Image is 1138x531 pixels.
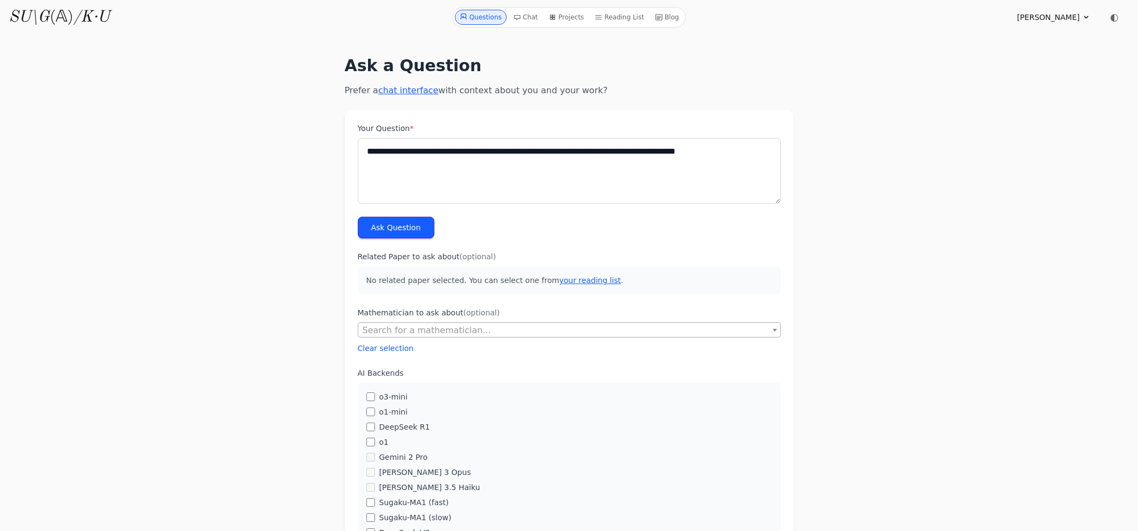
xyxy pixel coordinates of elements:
[455,10,507,25] a: Questions
[345,56,794,75] h1: Ask a Question
[1103,6,1125,28] button: ◐
[358,322,781,337] span: Search for a mathematician...
[379,482,480,493] label: [PERSON_NAME] 3.5 Haiku
[9,8,110,27] a: SU\G(𝔸)/K·U
[378,85,438,95] a: chat interface
[379,497,449,508] label: Sugaku-MA1 (fast)
[1017,12,1080,23] span: [PERSON_NAME]
[358,368,781,378] label: AI Backends
[379,467,471,478] label: [PERSON_NAME] 3 Opus
[345,84,794,97] p: Prefer a with context about you and your work?
[73,9,110,25] i: /K·U
[379,406,408,417] label: o1-mini
[379,422,430,432] label: DeepSeek R1
[363,325,491,335] span: Search for a mathematician...
[651,10,684,25] a: Blog
[379,512,452,523] label: Sugaku-MA1 (slow)
[460,252,496,261] span: (optional)
[358,251,781,262] label: Related Paper to ask about
[358,266,781,294] p: No related paper selected. You can select one from .
[379,452,428,463] label: Gemini 2 Pro
[559,276,621,285] a: your reading list
[590,10,649,25] a: Reading List
[358,343,414,354] button: Clear selection
[1110,12,1119,22] span: ◐
[379,391,408,402] label: o3-mini
[358,323,780,338] span: Search for a mathematician...
[544,10,588,25] a: Projects
[358,307,781,318] label: Mathematician to ask about
[9,9,50,25] i: SU\G
[379,437,389,447] label: o1
[509,10,542,25] a: Chat
[1017,12,1091,23] summary: [PERSON_NAME]
[464,308,500,317] span: (optional)
[358,123,781,134] label: Your Question
[358,217,434,238] button: Ask Question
